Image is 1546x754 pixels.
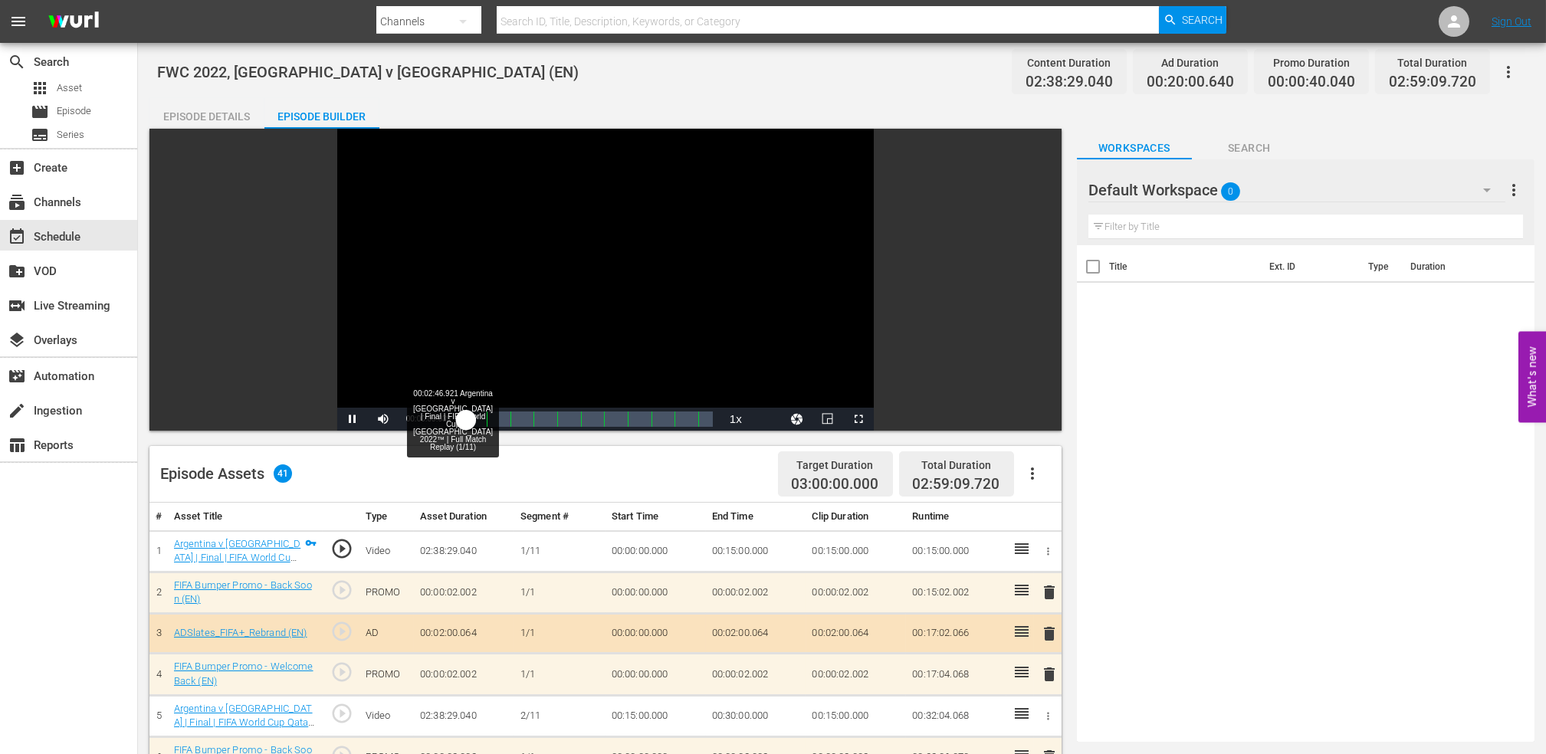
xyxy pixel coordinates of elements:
[414,613,514,654] td: 00:02:00.064
[174,579,312,605] a: FIFA Bumper Promo - Back Soon (EN)
[359,695,414,736] td: Video
[149,98,264,135] div: Episode Details
[1505,181,1523,199] span: more_vert
[466,411,713,427] div: Progress Bar
[606,530,706,572] td: 00:00:00.000
[149,695,168,736] td: 5
[414,530,514,572] td: 02:38:29.040
[8,262,26,280] span: VOD
[168,503,323,531] th: Asset Title
[414,503,514,531] th: Asset Duration
[782,408,812,431] button: Jump To Time
[160,464,292,483] div: Episode Assets
[1088,169,1506,211] div: Default Workspace
[406,415,451,423] span: 00:00:09.039
[8,436,26,454] span: Reports
[330,579,353,602] span: play_circle_outline
[359,654,414,695] td: PROMO
[174,627,307,638] a: ADSlates_FIFA+_Rebrand (EN)
[514,572,606,613] td: 1/1
[1401,245,1493,288] th: Duration
[31,79,49,97] span: Asset
[8,367,26,385] span: Automation
[149,613,168,654] td: 3
[906,654,1006,695] td: 00:17:04.068
[1147,74,1234,91] span: 00:20:00.640
[792,454,879,476] div: Target Duration
[843,408,874,431] button: Fullscreen
[359,613,414,654] td: AD
[264,98,379,135] div: Episode Builder
[414,695,514,736] td: 02:38:29.040
[330,702,353,725] span: play_circle_outline
[31,126,49,144] span: Series
[1040,665,1059,684] span: delete
[913,454,1000,476] div: Total Duration
[359,530,414,572] td: Video
[906,572,1006,613] td: 00:15:02.002
[8,402,26,420] span: Ingestion
[359,503,414,531] th: Type
[157,63,579,81] span: FWC 2022, [GEOGRAPHIC_DATA] v [GEOGRAPHIC_DATA] (EN)
[806,572,907,613] td: 00:00:02.002
[706,530,806,572] td: 00:15:00.000
[1221,175,1240,208] span: 0
[606,654,706,695] td: 00:00:00.000
[37,4,110,40] img: ans4CAIJ8jUAAAAAAAAAAAAAAAAAAAAAAAAgQb4GAAAAAAAAAAAAAAAAAAAAAAAAJMjXAAAAAAAAAAAAAAAAAAAAAAAAgAT5G...
[330,620,353,643] span: play_circle_outline
[1492,15,1531,28] a: Sign Out
[913,475,1000,493] span: 02:59:09.720
[806,530,907,572] td: 00:15:00.000
[806,613,907,654] td: 00:02:00.064
[1389,74,1476,91] span: 02:59:09.720
[1040,583,1059,602] span: delete
[1040,664,1059,686] button: delete
[368,408,399,431] button: Mute
[906,613,1006,654] td: 00:17:02.066
[812,408,843,431] button: Picture-in-Picture
[1040,625,1059,643] span: delete
[792,476,879,493] span: 03:00:00.000
[174,661,313,687] a: FIFA Bumper Promo - Welcome Back (EN)
[9,12,28,31] span: menu
[514,530,606,572] td: 1/11
[906,530,1006,572] td: 00:15:00.000
[514,613,606,654] td: 1/1
[8,53,26,71] span: Search
[359,572,414,613] td: PROMO
[906,695,1006,736] td: 00:32:04.068
[606,572,706,613] td: 00:00:00.000
[906,503,1006,531] th: Runtime
[264,98,379,129] button: Episode Builder
[1077,139,1192,158] span: Workspaces
[1268,52,1355,74] div: Promo Duration
[1040,582,1059,604] button: delete
[606,503,706,531] th: Start Time
[330,661,353,684] span: play_circle_outline
[706,613,806,654] td: 00:02:00.064
[31,103,49,121] span: Episode
[174,538,300,592] a: Argentina v [GEOGRAPHIC_DATA] | Final | FIFA World Cup Qatar 2022™ | Full Match Replay (1/11)
[514,695,606,736] td: 2/11
[8,297,26,315] span: Live Streaming
[1159,6,1226,34] button: Search
[1026,74,1113,91] span: 02:38:29.040
[1040,622,1059,644] button: delete
[8,331,26,349] span: Overlays
[149,572,168,613] td: 2
[1505,172,1523,208] button: more_vert
[330,537,353,560] span: play_circle_outline
[8,159,26,177] span: Create
[337,129,874,431] div: Video Player
[706,695,806,736] td: 00:30:00.000
[149,98,264,129] button: Episode Details
[274,464,292,483] span: 41
[606,695,706,736] td: 00:15:00.000
[706,572,806,613] td: 00:00:02.002
[514,654,606,695] td: 1/1
[806,654,907,695] td: 00:00:02.002
[57,103,91,119] span: Episode
[337,408,368,431] button: Pause
[8,193,26,211] span: Channels
[1260,245,1359,288] th: Ext. ID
